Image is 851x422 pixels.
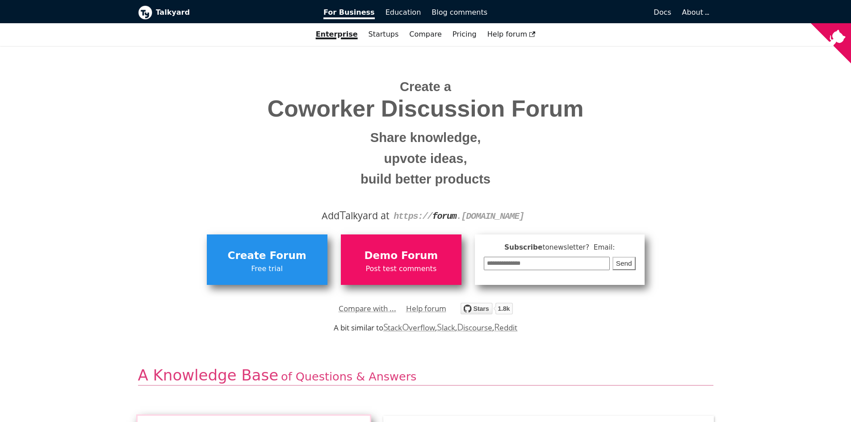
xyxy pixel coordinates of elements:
[323,8,375,19] span: For Business
[426,5,493,20] a: Blog comments
[457,321,464,333] span: D
[156,7,311,18] b: Talkyard
[432,8,487,17] span: Blog comments
[383,322,436,333] a: StackOverflow
[318,5,380,20] a: For Business
[394,211,524,221] code: https:// . [DOMAIN_NAME]
[345,247,457,264] span: Demo Forum
[340,207,346,223] span: T
[339,302,396,315] a: Compare with ...
[487,30,536,38] span: Help forum
[211,247,323,264] span: Create Forum
[138,5,152,20] img: Talkyard logo
[654,8,671,17] span: Docs
[682,8,708,17] a: About
[310,27,363,42] a: Enterprise
[612,257,636,271] button: Send
[457,322,492,333] a: Discourse
[400,79,451,94] span: Create a
[138,5,311,20] a: Talkyard logoTalkyard
[281,370,416,383] span: of Questions & Answers
[461,304,513,317] a: Star debiki/talkyard on GitHub
[341,234,461,284] a: Demo ForumPost test comments
[145,96,707,121] span: Coworker Discussion Forum
[494,321,500,333] span: R
[207,234,327,284] a: Create ForumFree trial
[437,322,455,333] a: Slack
[211,263,323,275] span: Free trial
[345,263,457,275] span: Post test comments
[383,321,388,333] span: S
[461,303,513,314] img: talkyard.svg
[363,27,404,42] a: Startups
[402,321,409,333] span: O
[145,208,707,223] div: Add alkyard at
[406,302,446,315] a: Help forum
[437,321,442,333] span: S
[432,211,457,221] strong: forum
[145,127,707,148] small: Share knowledge,
[380,5,427,20] a: Education
[494,322,517,333] a: Reddit
[482,27,541,42] a: Help forum
[484,242,636,253] span: Subscribe
[138,366,713,386] h2: A Knowledge Base
[542,243,615,251] span: to newsletter ? Email:
[493,5,677,20] a: Docs
[447,27,482,42] a: Pricing
[145,169,707,190] small: build better products
[409,30,442,38] a: Compare
[145,148,707,169] small: upvote ideas,
[386,8,421,17] span: Education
